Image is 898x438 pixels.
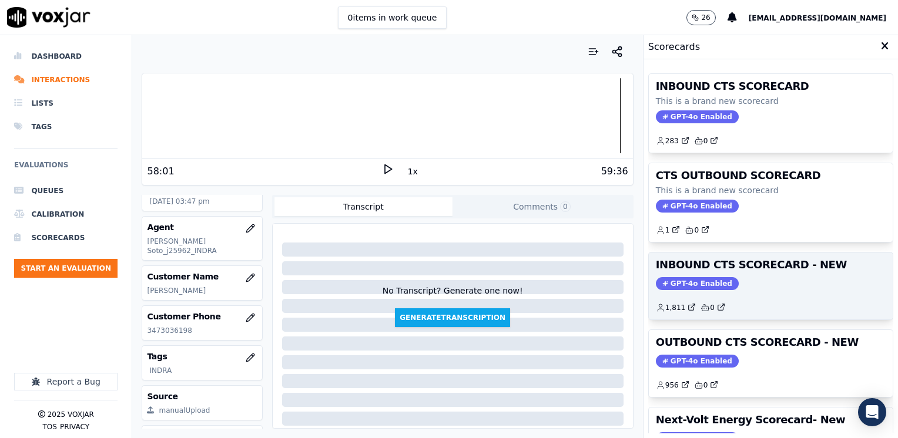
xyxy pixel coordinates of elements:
[147,164,174,178] div: 58:01
[147,326,257,335] p: 3473036198
[749,14,886,22] span: [EMAIL_ADDRESS][DOMAIN_NAME]
[14,68,118,92] a: Interactions
[701,13,710,22] p: 26
[149,366,257,375] p: INDRA
[656,95,886,107] p: This is a brand new scorecard
[858,398,886,426] div: Open Intercom Messenger
[749,11,898,25] button: [EMAIL_ADDRESS][DOMAIN_NAME]
[685,225,709,235] a: 0
[656,200,739,213] span: GPT-4o Enabled
[560,201,571,212] span: 0
[48,410,94,419] p: 2025 Voxjar
[656,225,685,235] button: 1
[686,10,715,25] button: 26
[656,184,886,196] p: This is a brand new scorecard
[14,158,118,179] h6: Evaluations
[656,277,739,290] span: GPT-4o Enabled
[147,271,257,282] h3: Customer Name
[147,311,257,322] h3: Customer Phone
[274,197,453,216] button: Transcript
[656,415,886,425] h3: Next-Volt Energy Scorecard- New
[656,136,694,146] button: 283
[656,110,739,123] span: GPT-4o Enabled
[147,237,257,255] p: [PERSON_NAME] Soto_j25962_INDRA
[601,164,628,178] div: 59:36
[147,390,257,402] h3: Source
[656,337,886,348] h3: OUTBOUND CTS SCORECARD - NEW
[14,259,118,278] button: Start an Evaluation
[686,10,727,25] button: 26
[644,35,898,59] div: Scorecards
[338,6,447,29] button: 0items in work queue
[694,136,719,146] a: 0
[656,225,681,235] a: 1
[147,221,257,233] h3: Agent
[14,45,118,68] a: Dashboard
[406,163,420,180] button: 1x
[694,380,719,390] a: 0
[701,303,725,312] a: 0
[7,7,91,28] img: voxjar logo
[60,422,89,432] button: Privacy
[14,226,118,250] a: Scorecards
[656,81,886,92] h3: INBOUND CTS SCORECARD
[656,136,689,146] a: 283
[383,285,523,308] div: No Transcript? Generate one now!
[159,406,210,415] div: manualUpload
[14,179,118,203] a: Queues
[453,197,631,216] button: Comments
[14,203,118,226] a: Calibration
[656,303,696,312] a: 1,811
[149,197,257,206] p: [DATE] 03:47 pm
[14,373,118,390] button: Report a Bug
[14,92,118,115] a: Lists
[656,355,739,368] span: GPT-4o Enabled
[656,303,701,312] button: 1,811
[656,380,689,390] a: 956
[656,380,694,390] button: 956
[656,260,886,270] h3: INBOUND CTS SCORECARD - NEW
[395,308,510,327] button: GenerateTranscription
[147,286,257,295] p: [PERSON_NAME]
[656,170,886,181] h3: CTS OUTBOUND SCORECARD
[42,422,56,432] button: TOS
[14,115,118,139] a: Tags
[147,351,257,362] h3: Tags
